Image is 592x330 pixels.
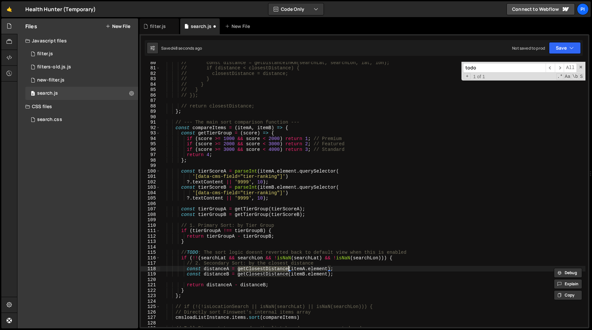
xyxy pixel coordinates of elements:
[141,163,160,169] div: 99
[141,310,160,315] div: 126
[141,98,160,104] div: 87
[141,152,160,158] div: 97
[1,1,17,17] a: 🤙
[141,185,160,190] div: 103
[141,304,160,310] div: 125
[141,206,160,212] div: 107
[141,299,160,304] div: 124
[141,277,160,283] div: 120
[37,117,62,123] div: search.css
[141,104,160,109] div: 88
[17,100,138,113] div: CSS files
[141,255,160,261] div: 116
[25,23,37,30] h2: Files
[141,65,160,71] div: 81
[141,217,160,223] div: 109
[37,77,64,83] div: new-filter.js
[579,73,583,80] span: Search In Selection
[141,174,160,179] div: 101
[564,73,571,80] span: CaseSensitive Search
[141,234,160,239] div: 112
[546,63,555,73] span: ​
[141,60,160,66] div: 80
[191,23,211,30] div: search.js
[225,23,253,30] div: New File
[25,74,138,87] div: 16494/46184.js
[141,136,160,142] div: 94
[141,130,160,136] div: 93
[141,201,160,207] div: 106
[31,91,35,97] span: 0
[577,3,589,15] a: Pi
[572,73,579,80] span: Whole Word Search
[25,5,96,13] div: Health Hunter (Temporary)
[25,47,138,60] div: 16494/44708.js
[141,71,160,77] div: 82
[556,73,563,80] span: RegExp Search
[141,82,160,87] div: 84
[141,114,160,120] div: 90
[141,223,160,228] div: 110
[141,109,160,114] div: 89
[150,23,166,30] div: filter.js
[141,320,160,326] div: 128
[471,74,488,80] span: 1 of 1
[141,271,160,277] div: 119
[141,190,160,196] div: 104
[37,90,58,96] div: search.js
[25,87,138,100] div: 16494/45041.js
[141,250,160,255] div: 115
[141,212,160,218] div: 108
[106,24,130,29] button: New File
[141,228,160,234] div: 111
[141,293,160,299] div: 123
[512,45,545,51] div: Not saved to prod
[141,239,160,245] div: 113
[141,261,160,266] div: 117
[37,64,71,70] div: filters-old.js.js
[141,245,160,250] div: 114
[268,3,324,15] button: Code Only
[141,147,160,153] div: 96
[173,45,202,51] div: 48 seconds ago
[25,60,138,74] div: 16494/45764.js
[141,141,160,147] div: 95
[141,169,160,174] div: 100
[161,45,202,51] div: Saved
[464,73,471,80] span: Toggle Replace mode
[141,282,160,288] div: 121
[17,34,138,47] div: Javascript files
[554,290,582,300] button: Copy
[141,76,160,82] div: 83
[141,179,160,185] div: 102
[555,63,564,73] span: ​
[141,288,160,294] div: 122
[141,196,160,201] div: 105
[141,120,160,125] div: 91
[141,266,160,272] div: 118
[554,279,582,289] button: Explain
[141,87,160,93] div: 85
[141,315,160,320] div: 127
[141,158,160,163] div: 98
[141,93,160,98] div: 86
[37,51,53,57] div: filter.js
[549,42,581,54] button: Save
[463,63,546,73] input: Search for
[141,125,160,131] div: 92
[506,3,575,15] a: Connect to Webflow
[564,63,577,73] span: Alt-Enter
[554,268,582,278] button: Debug
[25,113,138,126] div: 16494/45743.css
